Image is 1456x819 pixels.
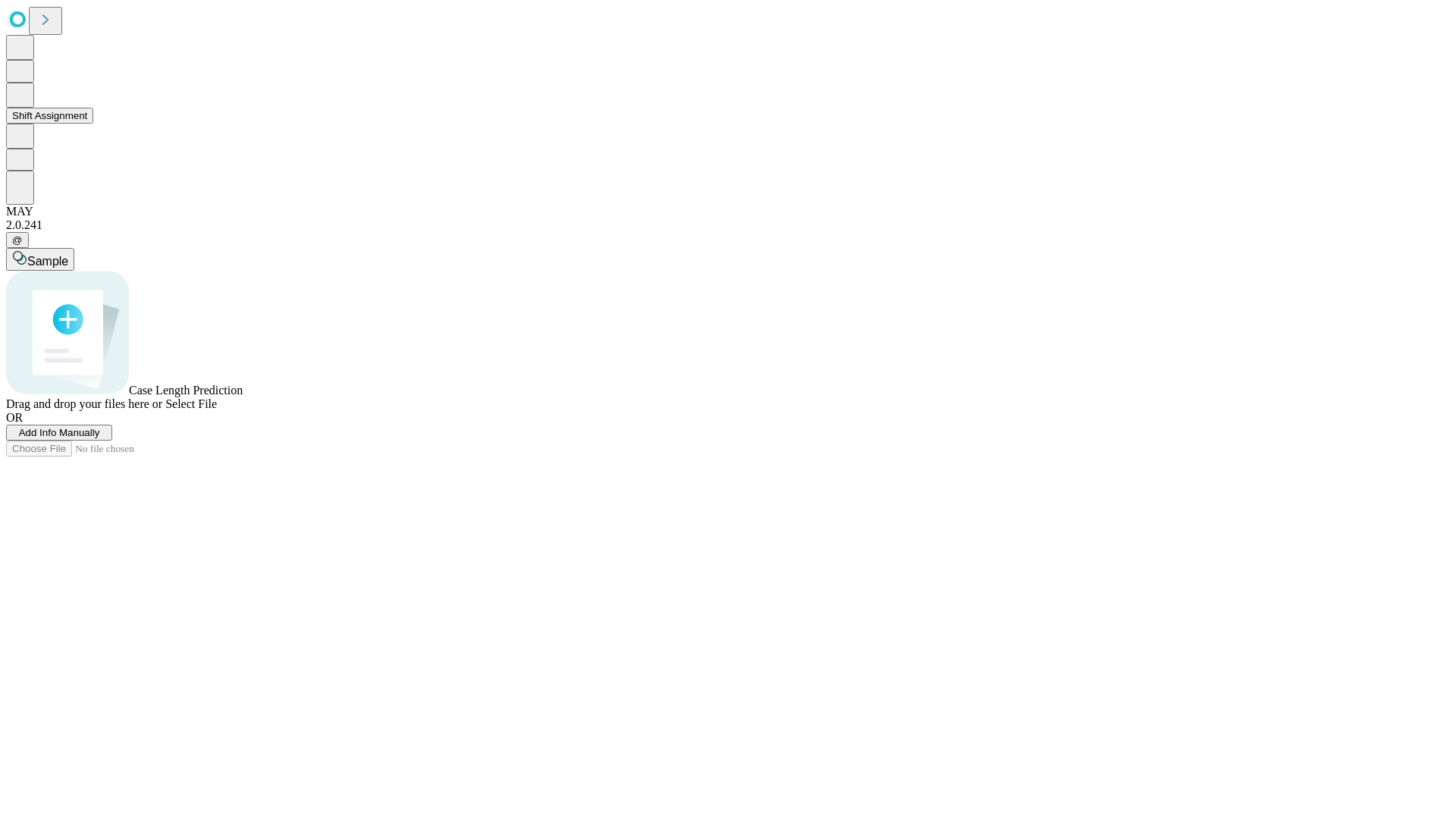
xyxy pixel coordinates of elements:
[6,411,23,424] span: OR
[12,234,23,246] span: @
[19,427,100,438] span: Add Info Manually
[129,384,243,397] span: Case Length Prediction
[6,397,162,410] span: Drag and drop your files here or
[6,108,93,124] button: Shift Assignment
[6,218,1450,232] div: 2.0.241
[6,205,1450,218] div: MAY
[6,425,112,441] button: Add Info Manually
[6,232,29,248] button: @
[27,255,68,268] span: Sample
[6,248,74,271] button: Sample
[165,397,217,410] span: Select File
